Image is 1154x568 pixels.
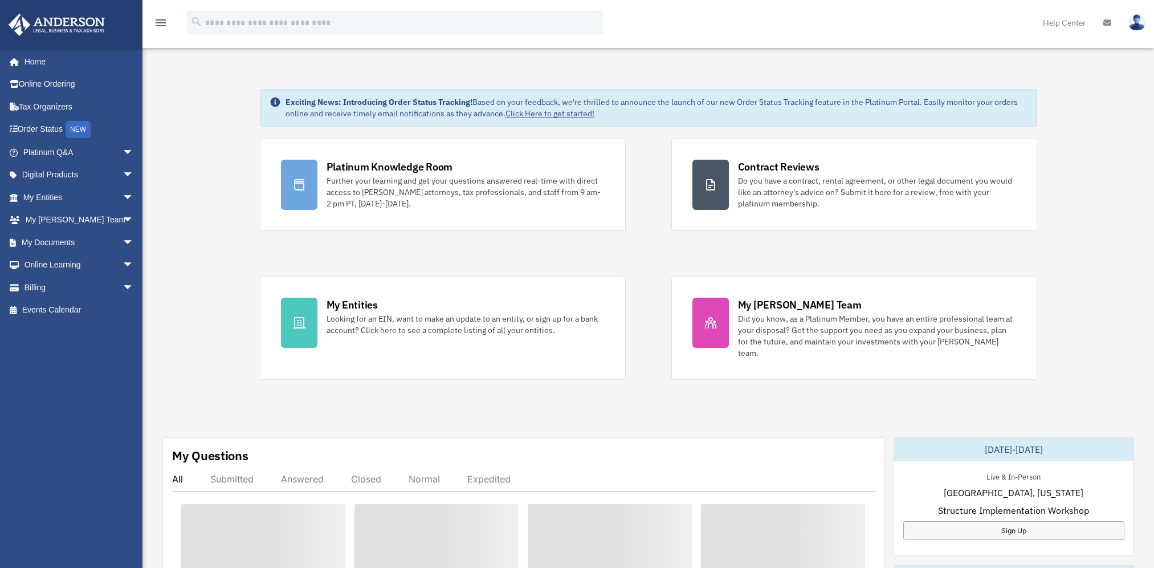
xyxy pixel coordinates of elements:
[286,97,472,107] strong: Exciting News: Introducing Order Status Tracking!
[172,447,248,464] div: My Questions
[738,175,1016,209] div: Do you have a contract, rental agreement, or other legal document you would like an attorney's ad...
[123,231,145,254] span: arrow_drop_down
[260,139,626,231] a: Platinum Knowledge Room Further your learning and get your questions answered real-time with dire...
[467,473,511,485] div: Expedited
[894,438,1133,461] div: [DATE]-[DATE]
[738,298,862,312] div: My [PERSON_NAME] Team
[123,209,145,232] span: arrow_drop_down
[8,254,151,277] a: Online Learningarrow_drop_down
[977,470,1050,482] div: Live & In-Person
[351,473,381,485] div: Closed
[671,139,1037,231] a: Contract Reviews Do you have a contract, rental agreement, or other legal document you would like...
[123,141,145,164] span: arrow_drop_down
[123,254,145,277] span: arrow_drop_down
[8,141,151,164] a: Platinum Q&Aarrow_drop_down
[123,186,145,209] span: arrow_drop_down
[8,231,151,254] a: My Documentsarrow_drop_down
[8,299,151,322] a: Events Calendar
[286,96,1027,119] div: Based on your feedback, we're thrilled to announce the launch of our new Order Status Tracking fe...
[8,73,151,96] a: Online Ordering
[944,486,1083,500] span: [GEOGRAPHIC_DATA], [US_STATE]
[8,209,151,232] a: My [PERSON_NAME] Teamarrow_drop_down
[1128,14,1145,31] img: User Pic
[327,313,605,336] div: Looking for an EIN, want to make an update to an entity, or sign up for a bank account? Click her...
[5,14,108,36] img: Anderson Advisors Platinum Portal
[281,473,324,485] div: Answered
[738,313,1016,359] div: Did you know, as a Platinum Member, you have an entire professional team at your disposal? Get th...
[903,521,1124,540] a: Sign Up
[154,16,168,30] i: menu
[172,473,183,485] div: All
[8,164,151,186] a: Digital Productsarrow_drop_down
[210,473,254,485] div: Submitted
[327,160,453,174] div: Platinum Knowledge Room
[8,95,151,118] a: Tax Organizers
[8,276,151,299] a: Billingarrow_drop_down
[409,473,440,485] div: Normal
[260,277,626,380] a: My Entities Looking for an EIN, want to make an update to an entity, or sign up for a bank accoun...
[938,504,1089,517] span: Structure Implementation Workshop
[190,15,203,28] i: search
[738,160,819,174] div: Contract Reviews
[8,50,145,73] a: Home
[123,276,145,299] span: arrow_drop_down
[154,20,168,30] a: menu
[8,186,151,209] a: My Entitiesarrow_drop_down
[123,164,145,187] span: arrow_drop_down
[505,108,594,119] a: Click Here to get started!
[671,277,1037,380] a: My [PERSON_NAME] Team Did you know, as a Platinum Member, you have an entire professional team at...
[327,175,605,209] div: Further your learning and get your questions answered real-time with direct access to [PERSON_NAM...
[8,118,151,141] a: Order StatusNEW
[66,121,91,138] div: NEW
[327,298,378,312] div: My Entities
